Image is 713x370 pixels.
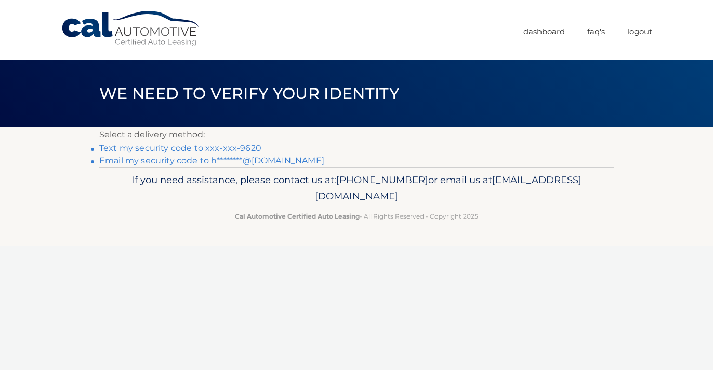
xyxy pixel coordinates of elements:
span: We need to verify your identity [99,84,399,103]
strong: Cal Automotive Certified Auto Leasing [235,212,360,220]
span: [PHONE_NUMBER] [336,174,428,186]
a: Email my security code to h********@[DOMAIN_NAME] [99,156,324,165]
a: Text my security code to xxx-xxx-9620 [99,143,261,153]
p: If you need assistance, please contact us at: or email us at [106,172,607,205]
p: - All Rights Reserved - Copyright 2025 [106,211,607,222]
a: FAQ's [587,23,605,40]
p: Select a delivery method: [99,127,614,142]
a: Logout [627,23,652,40]
a: Cal Automotive [61,10,201,47]
a: Dashboard [523,23,565,40]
